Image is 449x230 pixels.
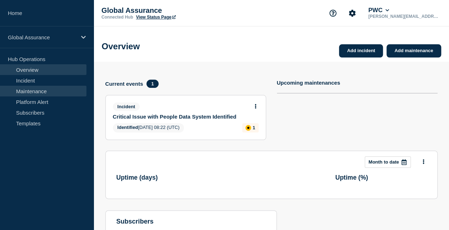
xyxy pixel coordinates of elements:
[325,6,340,21] button: Support
[277,80,340,86] h4: Upcoming maintenances
[101,6,244,15] p: Global Assurance
[136,15,176,20] a: View Status Page
[386,44,441,57] a: Add maintenance
[253,125,255,130] p: 1
[116,174,158,181] h3: Uptime ( days )
[101,15,133,20] p: Connected Hub
[118,125,138,130] span: Identified
[8,34,76,40] p: Global Assurance
[113,123,184,132] span: [DATE] 08:22 (UTC)
[365,156,411,168] button: Month to date
[113,102,140,111] span: Incident
[367,14,441,19] p: [PERSON_NAME][EMAIL_ADDRESS][DOMAIN_NAME]
[245,125,251,131] div: affected
[367,7,390,14] button: PWC
[102,41,140,51] h1: Overview
[116,218,266,225] h4: subscribers
[146,80,158,88] span: 1
[105,81,143,87] h4: Current events
[339,44,383,57] a: Add incident
[369,159,399,165] p: Month to date
[113,114,249,120] a: Critical Issue with People Data System Identified
[335,174,368,181] h3: Uptime ( % )
[345,6,360,21] button: Account settings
